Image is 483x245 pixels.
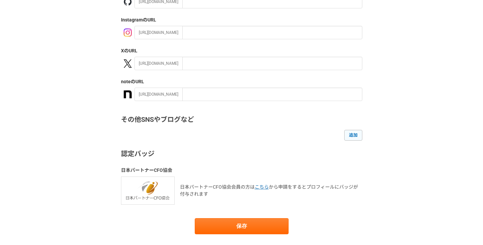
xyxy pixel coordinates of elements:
[195,218,289,234] button: 保存
[121,78,362,85] label: note のURL
[121,114,362,125] h3: その他SNSやブログなど
[124,90,132,98] img: a3U9rW3u3Lr2az699ms0nsgwjY3a+92wMGRIAAAQIE9hX4PzgNzWcoiwVVAAAAAElFTkSuQmCC
[121,177,175,204] img: cfo_association_with_name.png-a2ca6198.png
[344,130,362,141] a: 追加
[180,184,362,198] p: 日本パートナーCFO協会会員の方は から申請をするとプロフィールにバッジが付与されます
[121,16,362,23] label: Instagram のURL
[124,29,132,37] img: instagram-21f86b55.png
[121,167,362,174] h3: 日本パートナーCFO協会
[255,184,269,190] a: こちら
[124,59,132,68] img: x-391a3a86.png
[121,47,362,54] label: X のURL
[121,149,362,159] h3: 認定バッジ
